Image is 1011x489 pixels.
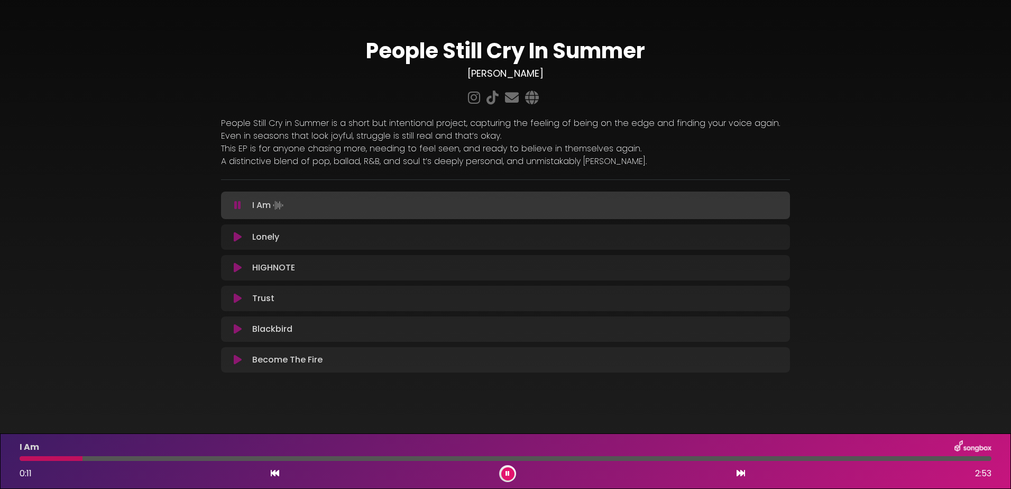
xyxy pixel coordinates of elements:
[221,130,790,142] p: Even in seasons that look joyful, struggle is still real and that’s okay.
[221,155,790,168] p: A distinctive blend of pop, ballad, R&B, and soul t’s deeply personal, and unmistakably [PERSON_N...
[221,68,790,79] h3: [PERSON_NAME]
[252,261,295,274] p: HIGHNOTE
[252,231,279,243] p: Lonely
[252,198,286,213] p: I Am
[252,354,323,366] p: Become The Fire
[221,142,790,155] p: This EP is for anyone chasing more, needing to feel seen, and ready to believe in themselves again.
[221,38,790,64] h1: People Still Cry In Summer
[221,117,790,130] p: People Still Cry in Summer is a short but intentional project, capturing the feeling of being on ...
[271,198,286,213] img: waveform4.gif
[252,292,274,305] p: Trust
[252,323,292,336] p: Blackbird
